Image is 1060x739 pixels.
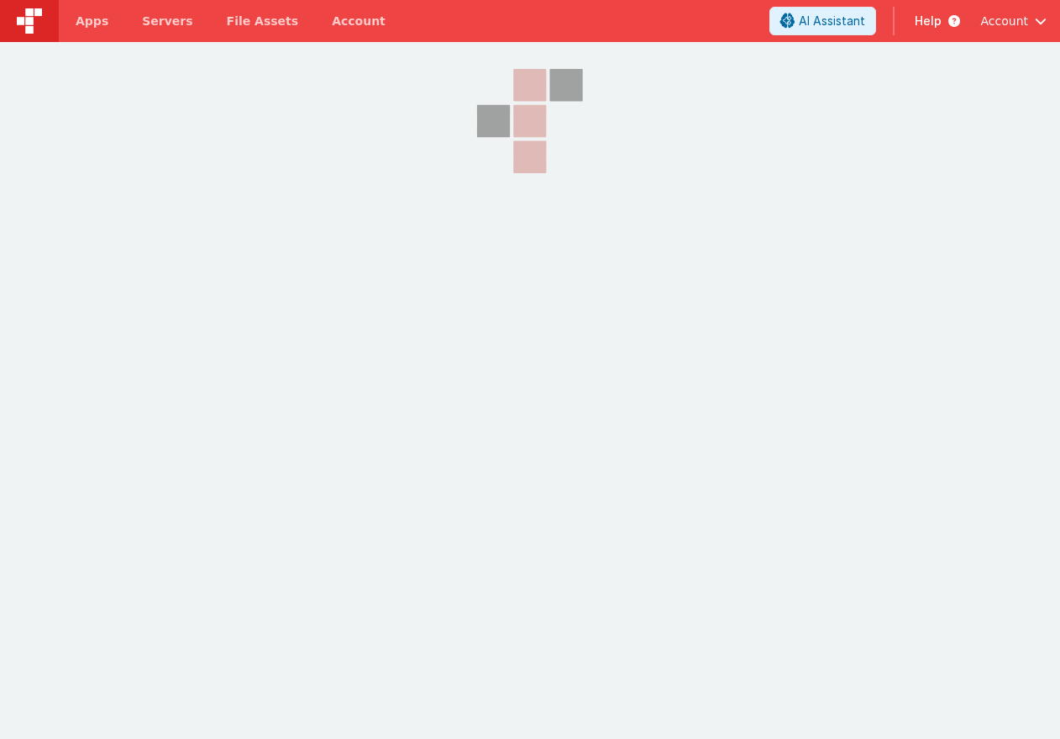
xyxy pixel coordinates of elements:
button: AI Assistant [769,7,876,35]
span: Account [980,13,1028,29]
span: AI Assistant [799,13,865,29]
span: Help [915,13,942,29]
span: Servers [142,13,192,29]
span: Apps [76,13,108,29]
span: File Assets [227,13,299,29]
button: Account [980,13,1047,29]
